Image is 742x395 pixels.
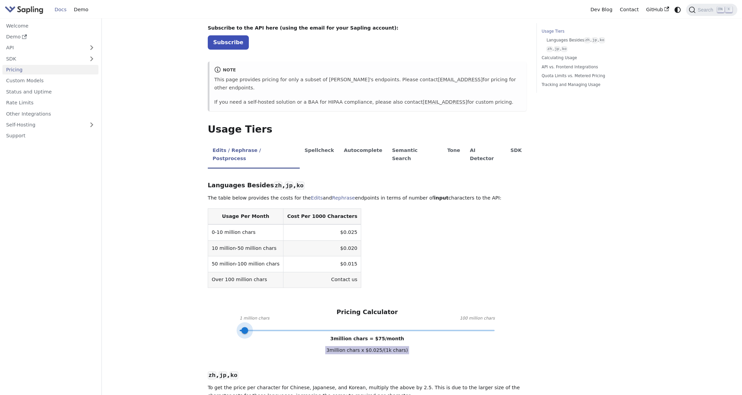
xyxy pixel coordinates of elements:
a: Docs [51,4,70,15]
a: API vs. Frontend Integrations [542,64,634,70]
a: Self-Hosting [2,120,98,130]
code: ko [229,371,238,379]
a: Usage Tiers [542,28,634,35]
li: SDK [505,142,526,169]
a: [EMAIL_ADDRESS] [423,99,467,105]
td: Over 100 million chars [208,272,283,288]
a: Tracking and Managing Usage [542,82,634,88]
code: zh [546,46,553,52]
a: Rate Limits [2,98,98,108]
code: zh [274,182,282,190]
div: note [214,66,522,74]
a: GitHub [642,4,672,15]
h3: Pricing Calculator [336,308,397,316]
a: Subscribe [208,35,249,49]
a: Dev Blog [587,4,616,15]
a: Rephrase [332,195,355,201]
button: Switch between dark and light mode (currently system mode) [673,5,683,15]
h3: Languages Besides , , [208,182,527,189]
a: Languages Besideszh,jp,ko [546,37,631,44]
a: Calculating Usage [542,55,634,61]
a: Status and Uptime [2,87,98,97]
td: 50 million-100 million chars [208,256,283,272]
h2: Usage Tiers [208,123,527,136]
li: Spellcheck [300,142,339,169]
h3: , , [208,371,527,379]
code: zh [208,371,216,379]
span: 1 million chars [240,315,270,322]
strong: Subscribe to the API here (using the email for your Sapling account): [208,25,398,31]
span: Search [695,7,717,13]
a: SDK [2,54,85,64]
code: zh [584,37,590,43]
img: Sapling.ai [5,5,43,15]
p: The table below provides the costs for the and endpoints in terms of number of characters to the ... [208,194,527,202]
a: Demo [2,32,98,42]
p: If you need a self-hosted solution or a BAA for HIPAA compliance, please also contact for custom ... [214,98,522,106]
a: Pricing [2,65,98,75]
li: Semantic Search [387,142,442,169]
th: Cost Per 1000 Characters [283,209,361,225]
a: Edits [311,195,323,201]
a: zh,jp,ko [546,46,631,52]
td: Contact us [283,272,361,288]
button: Search (Ctrl+K) [686,4,737,16]
a: [EMAIL_ADDRESS] [438,77,482,82]
li: Tone [442,142,465,169]
li: Autocomplete [339,142,387,169]
code: ko [599,37,605,43]
a: API [2,43,85,53]
td: 0-10 million chars [208,224,283,240]
code: jp [219,371,227,379]
a: Welcome [2,21,98,31]
p: This page provides pricing for only a subset of [PERSON_NAME]'s endpoints. Please contact for pri... [214,76,522,92]
code: ko [296,182,304,190]
a: Support [2,131,98,141]
a: Contact [616,4,643,15]
button: Expand sidebar category 'SDK' [85,54,98,64]
td: $0.025 [283,224,361,240]
a: Other Integrations [2,109,98,119]
td: 10 million-50 million chars [208,240,283,256]
li: AI Detector [465,142,506,169]
a: Sapling.ai [5,5,46,15]
code: ko [561,46,567,52]
li: Edits / Rephrase / Postprocess [208,142,300,169]
td: $0.015 [283,256,361,272]
kbd: K [725,6,732,13]
span: 3 million chars x $ 0.025 /(1k chars) [325,346,409,354]
td: $0.020 [283,240,361,256]
button: Expand sidebar category 'API' [85,43,98,53]
strong: input [434,195,448,201]
code: jp [285,182,293,190]
code: jp [554,46,560,52]
a: Quota Limits vs. Metered Pricing [542,73,634,79]
span: 3 million chars = $ 75 /month [330,336,404,341]
a: Demo [70,4,92,15]
th: Usage Per Month [208,209,283,225]
code: jp [592,37,598,43]
span: 100 million chars [460,315,495,322]
a: Custom Models [2,76,98,86]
